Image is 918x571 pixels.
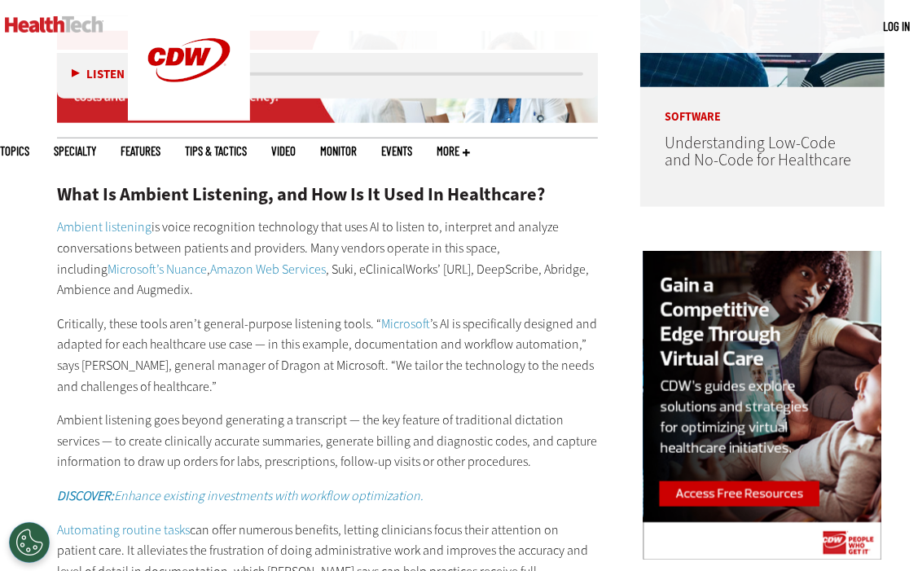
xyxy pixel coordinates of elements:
a: Video [271,145,296,157]
img: virtual care right rail [643,251,881,563]
span: Specialty [54,145,96,157]
a: CDW [128,108,250,125]
em: Enhance existing investments with workflow optimization. [57,487,424,504]
a: Microsoft [381,315,430,332]
a: Tips & Tactics [185,145,247,157]
a: Events [381,145,412,157]
img: Home [5,16,103,33]
button: Open Preferences [9,522,50,563]
span: More [437,145,470,157]
strong: What Is Ambient Listening, and How Is It Used In Healthcare? [57,182,545,206]
p: Ambient listening goes beyond generating a transcript — the key feature of traditional dictation ... [57,410,598,472]
a: Ambient listening [57,218,152,235]
div: Cookies Settings [9,522,50,563]
strong: DISCOVER: [57,487,114,504]
p: is voice recognition technology that uses AI to listen to, interpret and analyze conversations be... [57,217,598,300]
a: Automating routine tasks [57,521,190,538]
a: Amazon Web Services [210,261,326,278]
p: Critically, these tools aren’t general-purpose listening tools. “ ’s AI is specifically designed ... [57,314,598,397]
a: Log in [883,19,910,33]
a: Understanding Low-Code and No-Code for Healthcare [665,132,851,171]
a: Microsoft’s Nuance [108,261,207,278]
a: Features [121,145,160,157]
div: User menu [883,18,910,35]
a: MonITor [320,145,357,157]
a: DISCOVER:Enhance existing investments with workflow optimization. [57,487,424,504]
